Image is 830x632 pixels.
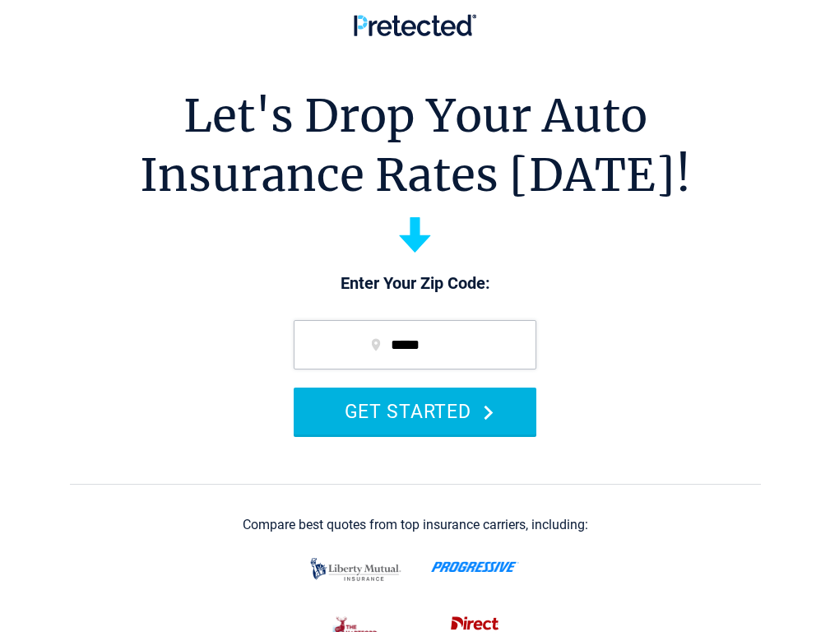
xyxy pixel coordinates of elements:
[354,14,476,36] img: Pretected Logo
[243,518,588,532] div: Compare best quotes from top insurance carriers, including:
[294,388,536,434] button: GET STARTED
[306,550,406,589] img: liberty
[140,86,691,205] h1: Let's Drop Your Auto Insurance Rates [DATE]!
[277,272,553,295] p: Enter Your Zip Code:
[294,320,536,369] input: zip code
[431,561,519,573] img: progressive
